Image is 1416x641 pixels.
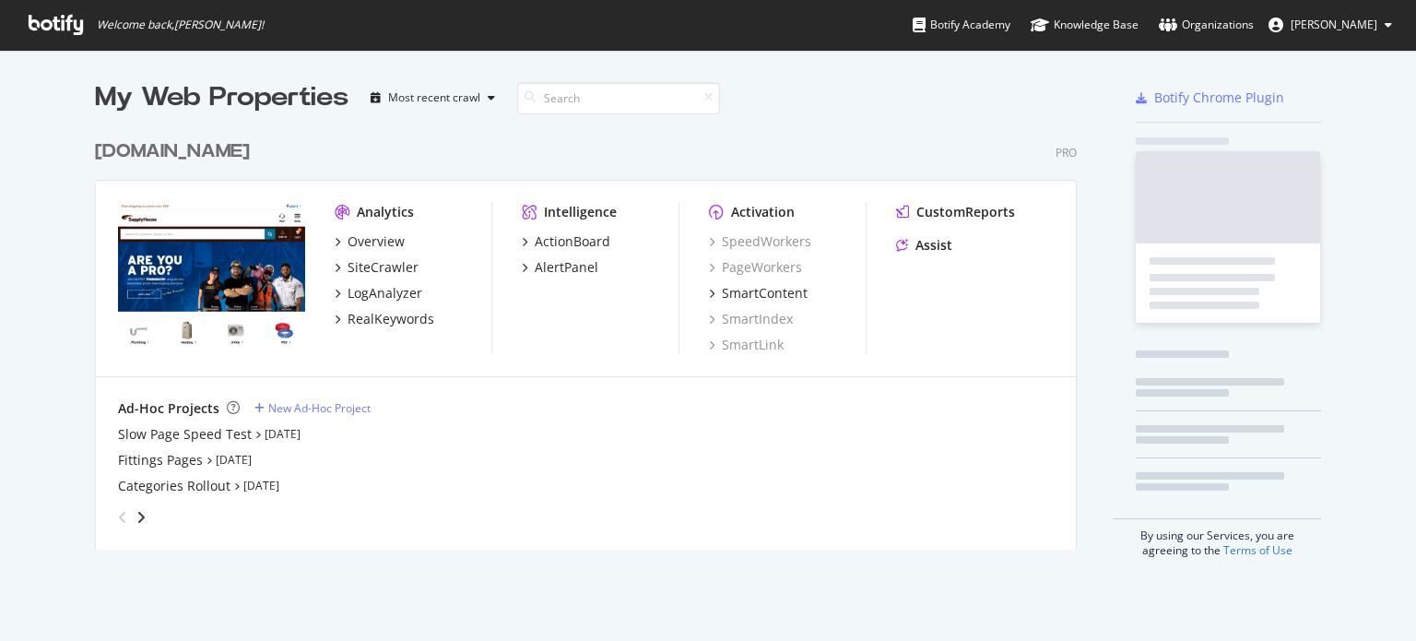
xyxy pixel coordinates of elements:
div: ActionBoard [535,232,610,251]
div: LogAnalyzer [348,284,422,303]
div: SiteCrawler [348,258,419,277]
div: Overview [348,232,405,251]
a: [DATE] [265,426,301,442]
a: LogAnalyzer [335,284,422,303]
a: SiteCrawler [335,258,419,277]
a: SmartLink [709,336,784,354]
a: ActionBoard [522,232,610,251]
div: SmartContent [722,284,808,303]
div: angle-right [135,508,147,527]
a: RealKeywords [335,310,434,328]
div: By using our Services, you are agreeing to the [1113,518,1321,558]
div: Botify Academy [913,16,1010,34]
a: Assist [896,236,952,255]
div: AlertPanel [535,258,598,277]
a: Fittings Pages [118,451,203,469]
div: angle-left [111,503,135,532]
div: My Web Properties [95,79,348,116]
a: Botify Chrome Plugin [1136,89,1284,107]
a: [DATE] [216,452,252,468]
div: Pro [1056,145,1077,160]
button: [PERSON_NAME] [1254,10,1407,40]
span: Alejandra Roca [1291,17,1377,32]
div: New Ad-Hoc Project [268,400,371,416]
input: Search [517,82,720,114]
div: Assist [915,236,952,255]
div: RealKeywords [348,310,434,328]
a: PageWorkers [709,258,802,277]
div: Activation [731,203,795,221]
div: grid [95,116,1091,550]
a: New Ad-Hoc Project [254,400,371,416]
div: Intelligence [544,203,617,221]
div: Organizations [1159,16,1254,34]
div: [DOMAIN_NAME] [95,138,250,165]
a: Slow Page Speed Test [118,425,252,444]
button: Most recent crawl [363,83,502,113]
a: [DATE] [243,478,279,493]
img: www.supplyhouse.com [118,203,305,352]
a: [DOMAIN_NAME] [95,138,257,165]
a: Categories Rollout [118,477,230,495]
a: SmartIndex [709,310,793,328]
a: AlertPanel [522,258,598,277]
div: Analytics [357,203,414,221]
div: CustomReports [916,203,1015,221]
div: Botify Chrome Plugin [1154,89,1284,107]
a: Terms of Use [1223,542,1292,558]
a: Overview [335,232,405,251]
div: Knowledge Base [1031,16,1139,34]
div: Ad-Hoc Projects [118,399,219,418]
a: SmartContent [709,284,808,303]
a: SpeedWorkers [709,232,811,251]
span: Welcome back, [PERSON_NAME] ! [97,18,264,32]
div: Most recent crawl [388,92,480,103]
a: CustomReports [896,203,1015,221]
